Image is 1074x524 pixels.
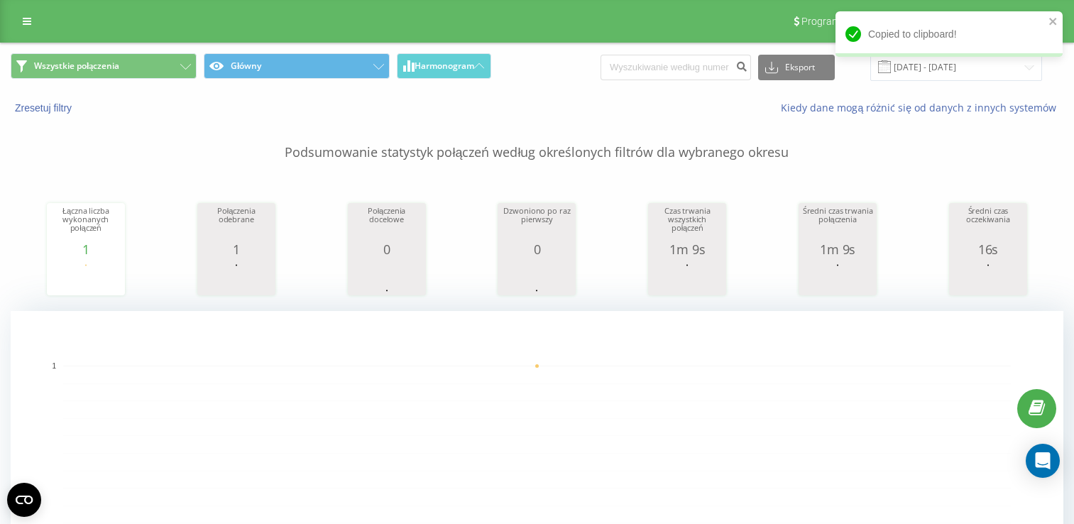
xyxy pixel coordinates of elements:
div: Czas trwania wszystkich połączeń [652,207,723,242]
svg: A chart. [50,256,121,299]
svg: A chart. [953,256,1024,299]
div: Średni czas trwania połączenia [802,207,873,242]
button: Open CMP widget [7,483,41,517]
a: Kiedy dane mogą różnić się od danych z innych systemów [781,101,1063,114]
text: 1 [52,362,56,370]
div: Dzwoniono po raz pierwszy [501,207,572,242]
div: Łączna liczba wykonanych połączeń [50,207,121,242]
svg: A chart. [351,256,422,299]
div: 0 [501,242,572,256]
div: 1 [201,242,272,256]
svg: A chart. [802,256,873,299]
div: Copied to clipboard! [835,11,1063,57]
svg: A chart. [652,256,723,299]
div: 1m 9s [652,242,723,256]
div: Średni czas oczekiwania [953,207,1024,242]
div: Open Intercom Messenger [1026,444,1060,478]
span: Program poleceń [801,16,877,27]
svg: A chart. [201,256,272,299]
div: Połączenia docelowe [351,207,422,242]
span: Harmonogram [415,61,474,71]
button: Główny [204,53,390,79]
div: 1m 9s [802,242,873,256]
button: Harmonogram [397,53,491,79]
span: Wszystkie połączenia [34,60,119,72]
button: Eksport [758,55,835,80]
button: Zresetuj filtry [11,102,79,114]
div: 16s [953,242,1024,256]
svg: A chart. [501,256,572,299]
button: Wszystkie połączenia [11,53,197,79]
div: 0 [351,242,422,256]
p: Podsumowanie statystyk połączeń według określonych filtrów dla wybranego okresu [11,115,1063,162]
div: 1 [50,242,121,256]
button: close [1048,16,1058,29]
div: Połączenia odebrane [201,207,272,242]
input: Wyszukiwanie według numeru [601,55,751,80]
